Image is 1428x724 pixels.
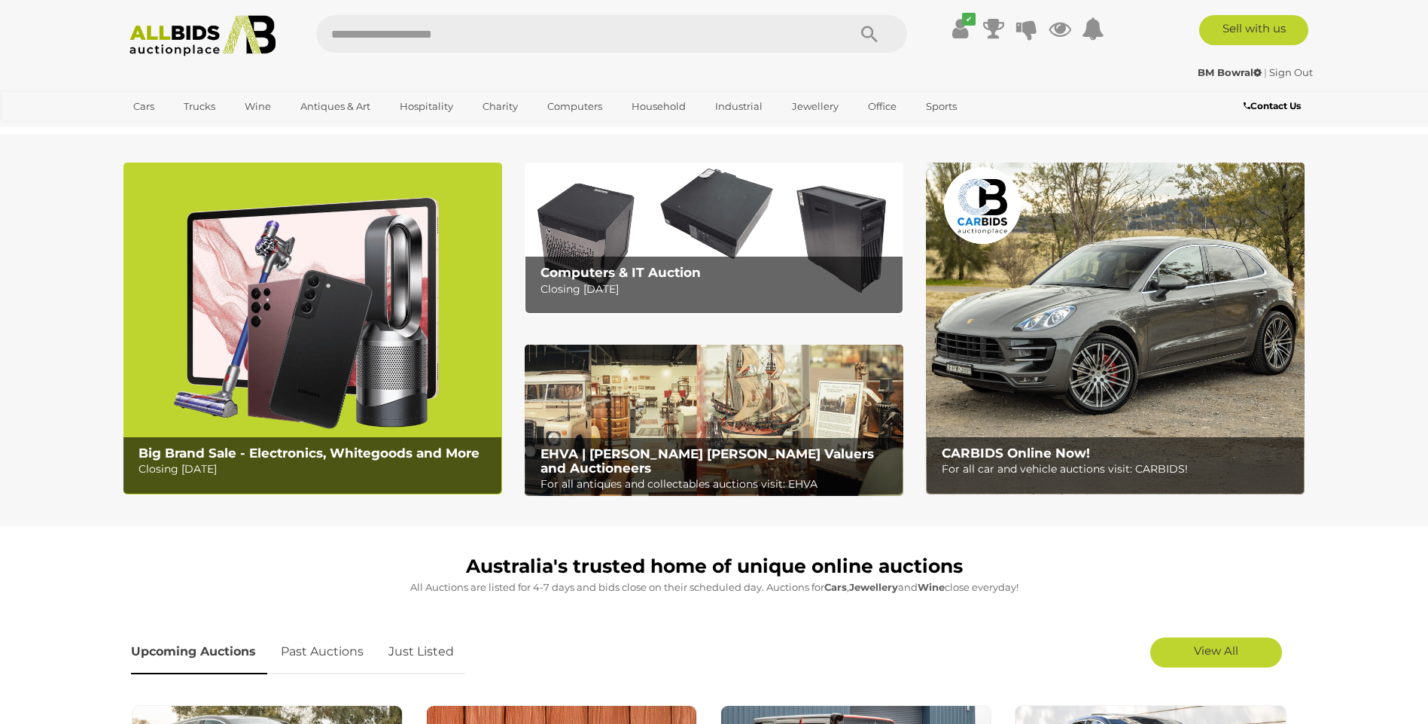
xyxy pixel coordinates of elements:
span: View All [1194,643,1238,658]
b: Contact Us [1244,100,1301,111]
b: EHVA | [PERSON_NAME] [PERSON_NAME] Valuers and Auctioneers [540,446,874,476]
i: ✔ [962,13,976,26]
a: ✔ [949,15,972,42]
a: Wine [235,94,281,119]
b: Big Brand Sale - Electronics, Whitegoods and More [139,446,480,461]
a: Cars [123,94,164,119]
a: CARBIDS Online Now! CARBIDS Online Now! For all car and vehicle auctions visit: CARBIDS! [926,163,1305,494]
p: All Auctions are listed for 4-7 days and bids close on their scheduled day. Auctions for , and cl... [131,579,1298,596]
h1: Australia's trusted home of unique online auctions [131,556,1298,577]
a: Sports [916,94,967,119]
a: Sign Out [1269,66,1313,78]
a: Trucks [174,94,225,119]
span: | [1264,66,1267,78]
strong: Cars [824,581,847,593]
a: EHVA | Evans Hastings Valuers and Auctioneers EHVA | [PERSON_NAME] [PERSON_NAME] Valuers and Auct... [525,345,903,497]
strong: BM Bowral [1198,66,1262,78]
a: Computers & IT Auction Computers & IT Auction Closing [DATE] [525,163,903,314]
button: Search [832,15,907,53]
a: Just Listed [377,630,465,674]
a: Past Auctions [269,630,375,674]
a: Office [858,94,906,119]
a: [GEOGRAPHIC_DATA] [123,119,250,144]
img: Allbids.com.au [121,15,285,56]
p: For all antiques and collectables auctions visit: EHVA [540,475,895,494]
b: Computers & IT Auction [540,265,701,280]
a: Jewellery [782,94,848,119]
p: Closing [DATE] [540,280,895,299]
p: For all car and vehicle auctions visit: CARBIDS! [942,460,1296,479]
a: Industrial [705,94,772,119]
img: Computers & IT Auction [525,163,903,314]
img: Big Brand Sale - Electronics, Whitegoods and More [123,163,502,494]
a: Contact Us [1244,98,1305,114]
p: Closing [DATE] [139,460,493,479]
a: BM Bowral [1198,66,1264,78]
a: Antiques & Art [291,94,380,119]
a: Sell with us [1199,15,1308,45]
a: Charity [473,94,528,119]
a: Household [622,94,696,119]
a: Upcoming Auctions [131,630,267,674]
img: EHVA | Evans Hastings Valuers and Auctioneers [525,345,903,497]
a: Computers [537,94,612,119]
strong: Jewellery [849,581,898,593]
b: CARBIDS Online Now! [942,446,1090,461]
a: Big Brand Sale - Electronics, Whitegoods and More Big Brand Sale - Electronics, Whitegoods and Mo... [123,163,502,494]
strong: Wine [918,581,945,593]
img: CARBIDS Online Now! [926,163,1305,494]
a: View All [1150,637,1282,668]
a: Hospitality [390,94,463,119]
